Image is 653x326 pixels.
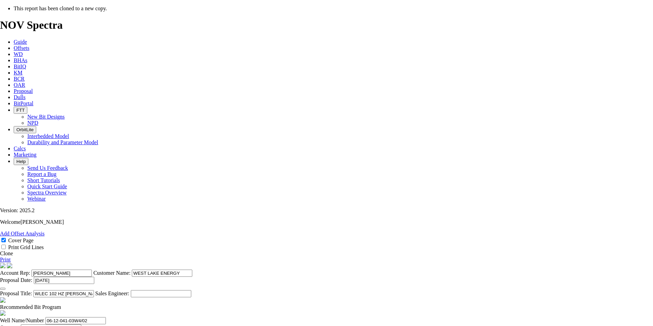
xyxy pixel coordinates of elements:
[27,196,46,202] a: Webinar
[16,108,25,113] span: FTT
[8,237,33,243] label: Cover Page
[16,159,26,164] span: Help
[27,177,60,183] a: Short Tutorials
[14,107,27,114] button: FTT
[27,165,68,171] a: Send Us Feedback
[14,57,27,63] a: BHAs
[14,45,29,51] a: Offsets
[14,152,37,158] a: Marketing
[27,139,98,145] a: Durability and Parameter Model
[7,263,12,268] img: cover-graphic.e5199e77.png
[27,184,67,189] a: Quick Start Guide
[20,219,64,225] span: [PERSON_NAME]
[93,270,130,276] label: Customer Name:
[14,5,107,11] span: This report has been cloned to a new copy.
[14,126,36,133] button: OrbitLite
[14,64,26,69] a: BitIQ
[14,51,23,57] a: WD
[14,94,26,100] a: Dulls
[14,100,33,106] a: BitPortal
[27,133,69,139] a: Interbedded Model
[14,88,33,94] a: Proposal
[14,39,27,45] a: Guide
[8,244,44,250] label: Print Grid Lines
[27,120,38,126] a: NPD
[27,114,65,120] a: New Bit Designs
[27,190,67,195] a: Spectra Overview
[27,171,56,177] a: Report a Bug
[95,290,129,296] label: Sales Engineer:
[14,158,28,165] button: Help
[14,82,25,88] a: OAR
[14,70,23,76] a: KM
[16,127,33,132] span: OrbitLite
[14,76,25,82] a: BCR
[14,146,26,151] a: Calcs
